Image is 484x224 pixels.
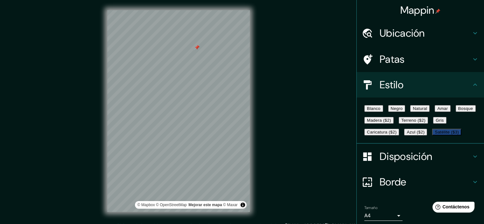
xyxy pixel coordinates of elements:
button: Bosque [456,105,476,112]
div: Patas [357,47,484,72]
font: Mejorar este mapa [188,203,222,207]
canvas: Mapa [107,10,250,212]
font: Tamaño [364,205,377,210]
button: Gris [433,117,446,124]
font: Satélite ($3) [435,130,459,134]
font: Caricatura ($2) [367,130,396,134]
font: Mappin [400,4,434,17]
font: Natural [413,106,427,111]
a: Mapbox [137,203,155,207]
font: © OpenStreetMap [156,203,187,207]
font: Ubicación [380,26,425,40]
font: Madera ($2) [367,118,391,123]
font: Terreno ($2) [401,118,425,123]
button: Amar [435,105,450,112]
font: Bosque [458,106,473,111]
a: Maxar [223,203,238,207]
button: Natural [410,105,430,112]
font: Blanco [367,106,381,111]
button: Madera ($2) [364,117,394,124]
font: Gris [436,118,444,123]
button: Negro [388,105,405,112]
font: Azul ($2) [407,130,424,134]
div: A4 [364,211,403,221]
font: © Mapbox [137,203,155,207]
font: © Maxar [223,203,238,207]
div: Ubicación [357,20,484,46]
div: Estilo [357,72,484,98]
iframe: Lanzador de widgets de ayuda [427,199,477,217]
button: Caricatura ($2) [364,129,399,135]
a: Mapa de OpenStreet [156,203,187,207]
button: Satélite ($3) [432,129,461,135]
button: Blanco [364,105,383,112]
div: Borde [357,169,484,195]
button: Activar o desactivar atribución [239,201,247,209]
font: Disposición [380,150,432,163]
a: Comentarios sobre el mapa [188,203,222,207]
font: Patas [380,53,405,66]
font: Borde [380,175,406,189]
font: Negro [391,106,403,111]
button: Azul ($2) [404,129,427,135]
font: Amar [437,106,448,111]
font: A4 [364,212,371,219]
img: pin-icon.png [435,9,440,14]
button: Terreno ($2) [399,117,428,124]
font: Estilo [380,78,403,91]
div: Disposición [357,144,484,169]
